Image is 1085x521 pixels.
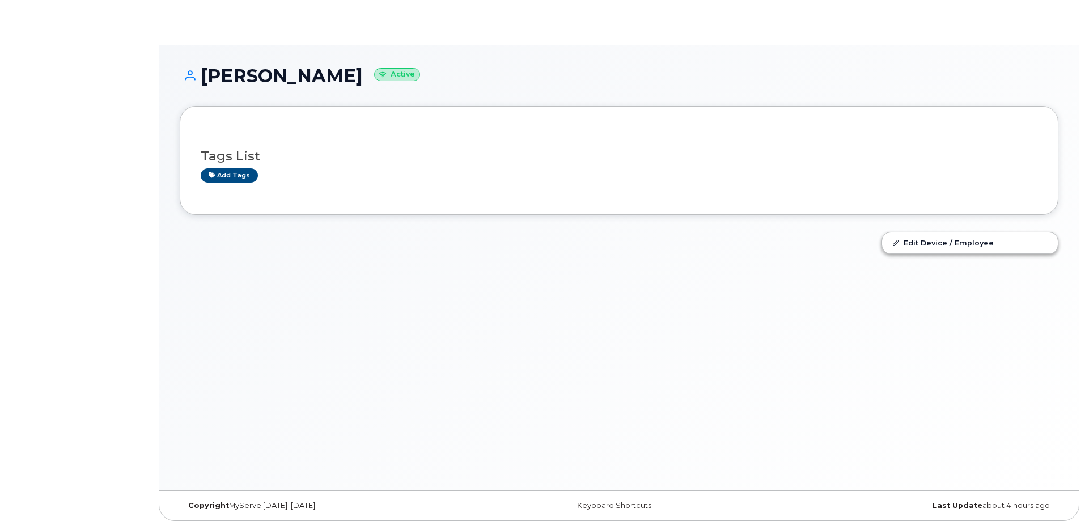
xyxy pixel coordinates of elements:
a: Keyboard Shortcuts [577,501,651,510]
h1: [PERSON_NAME] [180,66,1058,86]
a: Edit Device / Employee [882,232,1058,253]
small: Active [374,68,420,81]
strong: Last Update [933,501,982,510]
strong: Copyright [188,501,229,510]
div: MyServe [DATE]–[DATE] [180,501,473,510]
div: about 4 hours ago [765,501,1058,510]
a: Add tags [201,168,258,183]
h3: Tags List [201,149,1037,163]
